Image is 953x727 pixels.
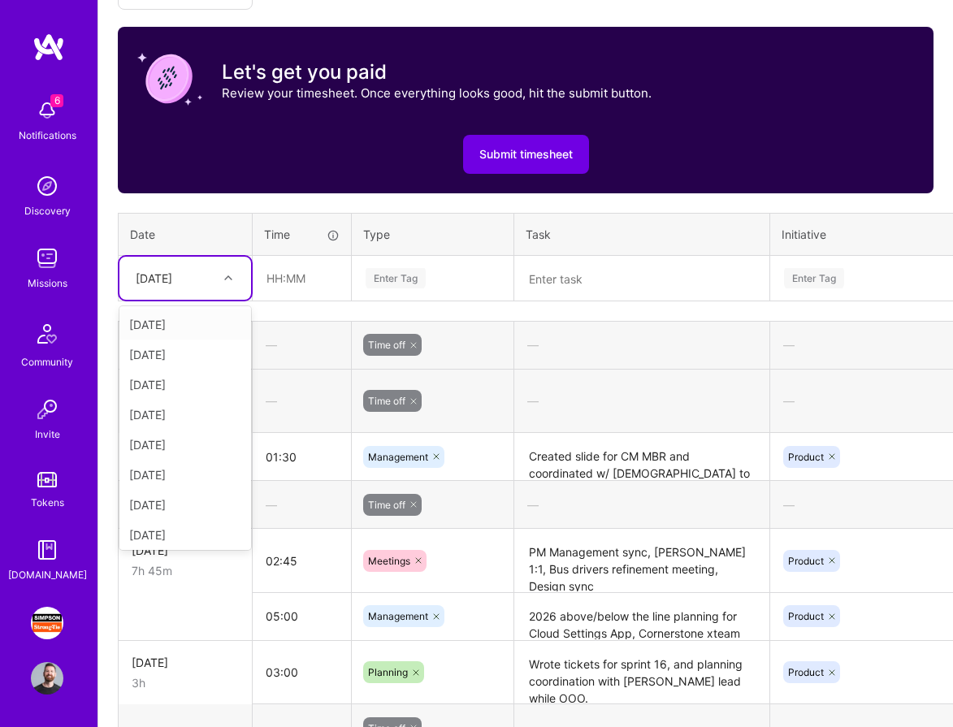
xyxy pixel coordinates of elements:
span: Time off [368,395,405,407]
div: [DATE] [119,520,251,550]
img: tokens [37,472,57,487]
span: Management [368,451,428,463]
div: — [514,323,769,366]
input: HH:MM [253,257,350,300]
div: Invite [35,426,60,443]
span: Product [788,666,824,678]
div: [DATE] [132,654,239,671]
span: Product [788,555,824,567]
div: — [253,323,351,366]
textarea: 2026 above/below the line planning for Cloud Settings App, Cornerstone xteam planning, Sync w/ Cl... [516,595,768,639]
a: User Avatar [27,662,67,695]
img: Invite [31,393,63,426]
div: [DATE] [119,309,251,340]
div: Discovery [24,202,71,219]
div: — [514,379,769,422]
div: [DATE] [119,430,251,460]
div: Notifications [19,127,76,144]
div: [DOMAIN_NAME] [8,566,87,583]
span: Planning [368,666,408,678]
span: Submit timesheet [479,146,573,162]
input: HH:MM [253,435,351,478]
input: HH:MM [253,651,351,694]
div: 7h 45m [132,562,239,579]
span: Time off [368,499,405,511]
img: coin [137,46,202,111]
i: icon Chevron [224,274,232,282]
span: 6 [50,94,63,107]
img: Simpson Strong-Tie: Product Manager AD [31,607,63,639]
input: HH:MM [253,595,351,638]
img: bell [31,94,63,127]
span: Time off [368,339,405,351]
textarea: Created slide for CM MBR and coordinated w/ [DEMOGRAPHIC_DATA] to present [516,435,768,479]
div: [DATE] [136,270,172,287]
p: Review your timesheet. Once everything looks good, hit the submit button. [222,84,652,102]
div: [DATE] [119,340,251,370]
input: HH:MM [253,539,351,582]
img: guide book [31,534,63,566]
div: Missions [28,275,67,292]
div: [DATE] [119,490,251,520]
div: [DATE] [132,542,239,559]
div: Enter Tag [366,266,426,291]
a: Simpson Strong-Tie: Product Manager AD [27,607,67,639]
span: Management [368,610,428,622]
img: discovery [31,170,63,202]
textarea: Wrote tickets for sprint 16, and planning coordination with [PERSON_NAME] lead while OOO. [516,643,768,703]
th: Date [119,214,253,256]
h3: Let's get you paid [222,60,652,84]
div: Enter Tag [784,266,844,291]
th: Type [352,214,514,256]
div: [DATE] [119,370,251,400]
div: Community [21,353,73,370]
img: User Avatar [31,662,63,695]
div: 3h [132,674,239,691]
div: — [253,379,351,422]
span: Product [788,610,824,622]
th: Task [514,214,770,256]
div: Time [264,226,340,243]
div: Tokens [31,494,64,511]
div: — [253,483,351,526]
img: Community [28,314,67,353]
button: Submit timesheet [463,135,589,174]
span: Product [788,451,824,463]
div: [DATE] [119,460,251,490]
div: [DATE] [119,400,251,430]
div: — [514,483,769,526]
span: Meetings [368,555,410,567]
img: teamwork [31,242,63,275]
textarea: PM Management sync, [PERSON_NAME] 1:1, Bus drivers refinement meeting, Design sync [516,530,768,591]
img: logo [32,32,65,62]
